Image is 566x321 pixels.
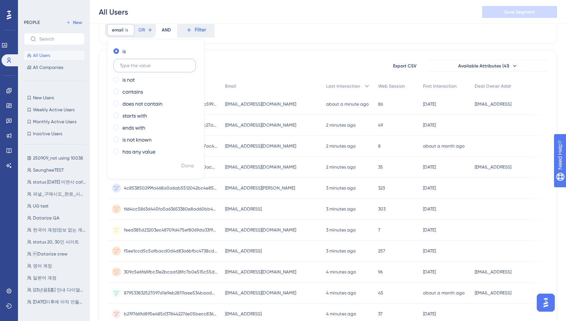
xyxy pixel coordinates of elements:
span: SeungheeTEST [33,167,64,173]
label: has any value [122,147,155,156]
span: 303 [378,206,386,212]
time: 3 minutes ago [326,206,356,212]
button: Datarize crew [24,249,89,258]
button: All Users [24,51,85,60]
span: 한국어 계정(정보 없는 계정 포함) [33,227,86,233]
input: Type the value [120,63,189,68]
button: UG test [24,202,89,211]
span: UG test [33,203,49,209]
span: status [DATE] 이면서 cafe24 [33,179,86,185]
span: is [125,27,128,33]
span: 86 [378,101,383,107]
iframe: UserGuiding AI Assistant Launcher [535,291,557,314]
time: 4 minutes ago [326,311,356,317]
span: 4c853850299fa468a0a6ab5512042bc4e855e5a91a1dbb2999ff5640ddd1d733 [124,185,217,191]
time: [DATE] [423,164,436,170]
span: [EMAIL_ADDRESS][DOMAIN_NAME] [225,101,296,107]
time: 4 minutes ago [326,290,356,296]
span: Datarize QA [33,215,60,221]
span: feed385d23203ec48709d475ef8069da33f9a46edc56eabe3751b4157dfd4c65 [124,227,217,233]
span: [EMAIL_ADDRESS] [475,269,511,275]
span: Monthly Active Users [33,119,76,125]
time: 4 minutes ago [326,269,356,275]
span: 영어 계정 [33,263,52,269]
span: [EMAIL_ADDRESS] [225,248,262,254]
span: Web Session [378,83,405,89]
span: 35 [378,164,383,170]
span: [EMAIL_ADDRESS] [475,164,511,170]
button: (23년용)[홈] 안내 다이얼로그 (온보딩 충돌 제외) [24,285,89,294]
input: Search [39,36,78,42]
span: 일본어 계정 [33,275,57,281]
button: Weekly Active Users [24,105,85,114]
span: [EMAIL_ADDRESS][DOMAIN_NAME] [225,122,296,128]
span: f5ee1ccd5c5afbacd0d4d83a6bfbc4738cd17207b2c1d40846efccce99bc5cf4 [124,248,217,254]
time: [DATE] [423,185,436,191]
div: PEOPLE [24,19,40,25]
span: [EMAIL_ADDRESS][DOMAIN_NAME] [225,290,296,296]
span: Need Help? [18,2,47,11]
span: All Users [33,52,50,58]
button: Available Attributes (41) [428,60,548,72]
div: AND [162,22,171,37]
span: First Interaction [423,83,457,89]
button: All Companies [24,63,85,72]
span: New Users [33,95,54,101]
span: Email [225,83,236,89]
span: 879533832527097d1e9eb28111aee534baada8599d6301e0c0c4b467bb3ef722 [124,290,217,296]
label: is not known [122,135,152,144]
button: Done [177,159,198,173]
time: 2 minutes ago [326,143,356,149]
span: [EMAIL_ADDRESS] [475,101,511,107]
button: status 20, 30인 사이트 [24,237,89,246]
span: status 20, 30인 사이트 [33,239,79,245]
span: Available Attributes (41) [458,63,509,69]
label: ends with [122,123,145,132]
span: (23년용)[홈] 안내 다이얼로그 (온보딩 충돌 제외) [33,287,86,293]
span: [EMAIL_ADDRESS] [225,206,262,212]
span: Inactive Users [33,131,62,137]
button: 한국어 계정(정보 없는 계정 포함) [24,225,89,234]
span: Filter [195,25,206,34]
time: 2 minutes ago [326,164,356,170]
button: Save Segment [482,6,557,18]
span: Deal Owner Addr [475,83,511,89]
div: All Users [99,7,128,17]
time: about a month ago [423,290,465,296]
span: OR [139,27,145,33]
span: 257 [378,248,385,254]
button: 퍼널_구매시도_완료_시장대비50등이하&딜오너 없음&KO [24,190,89,199]
time: [DATE] [423,122,436,128]
span: [DATE]이후에 아직 안들어온 유저 [33,299,86,305]
span: email [112,27,124,33]
time: [DATE] [423,102,436,107]
label: is [122,47,126,56]
span: [EMAIL_ADDRESS] [475,290,511,296]
span: b2197669d895e485d378442276e05becc8363d47631f5ac95f6dd5f8a08e5868 [124,311,217,317]
span: f664cc5863d445fa5a63653380e8ad60bb4bb679f2a75a02b72c5aea9c93121d [124,206,217,212]
span: 323 [378,185,385,191]
span: 49 [378,122,383,128]
time: 3 minutes ago [326,185,356,191]
span: 8 [378,143,381,149]
time: [DATE] [423,227,436,233]
time: [DATE] [423,206,436,212]
span: [EMAIL_ADDRESS] [225,311,262,317]
span: 퍼널_구매시도_완료_시장대비50등이하&딜오너 없음&KO [33,191,86,197]
span: [EMAIL_ADDRESS][PERSON_NAME] [225,185,295,191]
label: contains [122,87,143,96]
button: Monthly Active Users [24,117,85,126]
label: is not [122,75,135,84]
button: 250909_not using 10038 [24,154,89,163]
span: [EMAIL_ADDRESS][DOMAIN_NAME] [225,227,296,233]
button: OR [137,24,154,36]
button: Inactive Users [24,129,85,138]
time: 3 minutes ago [326,248,356,254]
span: Weekly Active Users [33,107,74,113]
span: 309c5e6f669bc31e2bcaaf28fc7b0e515c55d51e55e89b1624c8608513b036ef [124,269,217,275]
time: [DATE] [423,269,436,275]
button: Datarize QA [24,214,89,222]
button: New [64,18,85,27]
